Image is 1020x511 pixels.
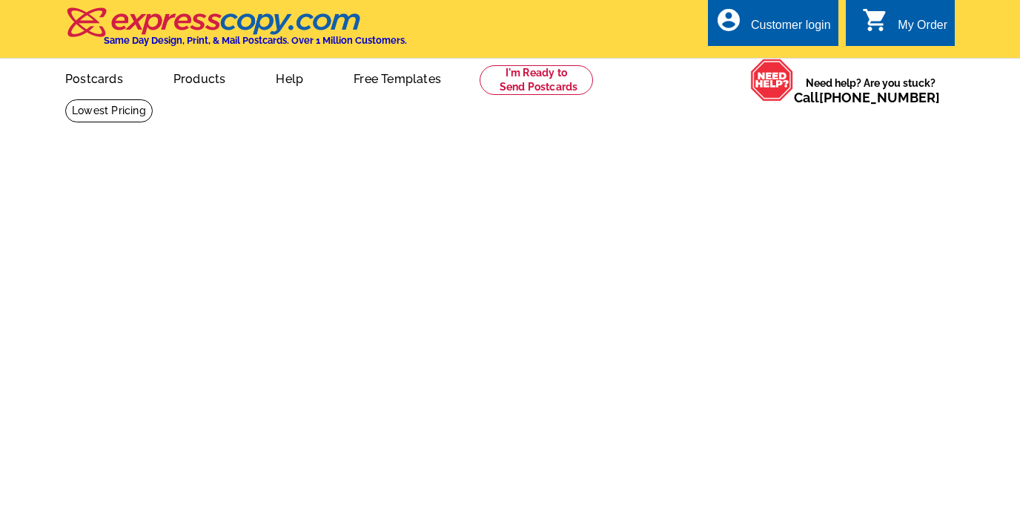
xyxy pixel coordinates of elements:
[750,59,794,102] img: help
[819,90,940,105] a: [PHONE_NUMBER]
[252,60,327,95] a: Help
[794,90,940,105] span: Call
[150,60,250,95] a: Products
[715,7,742,33] i: account_circle
[898,19,947,39] div: My Order
[65,18,407,46] a: Same Day Design, Print, & Mail Postcards. Over 1 Million Customers.
[330,60,465,95] a: Free Templates
[862,16,947,35] a: shopping_cart My Order
[751,19,831,39] div: Customer login
[104,35,407,46] h4: Same Day Design, Print, & Mail Postcards. Over 1 Million Customers.
[715,16,831,35] a: account_circle Customer login
[862,7,889,33] i: shopping_cart
[794,76,947,105] span: Need help? Are you stuck?
[42,60,147,95] a: Postcards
